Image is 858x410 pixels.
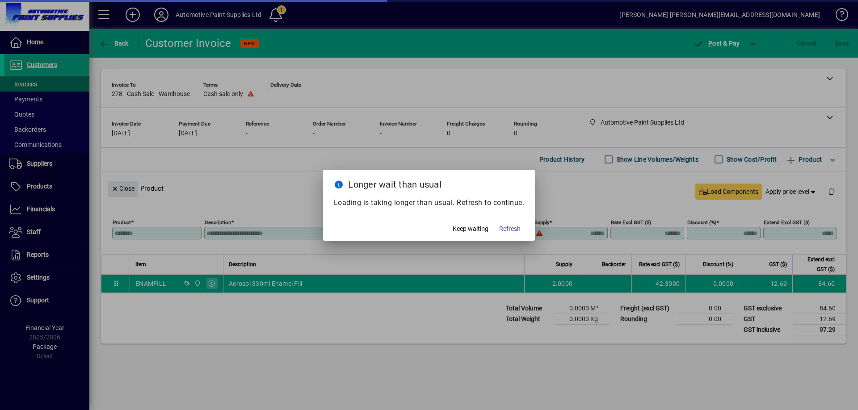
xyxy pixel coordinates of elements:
button: Keep waiting [449,221,492,237]
span: Refresh [499,224,521,234]
span: Keep waiting [453,224,488,234]
span: Longer wait than usual [348,179,442,190]
p: Loading is taking longer than usual. Refresh to continue. [334,197,525,208]
button: Refresh [496,221,524,237]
